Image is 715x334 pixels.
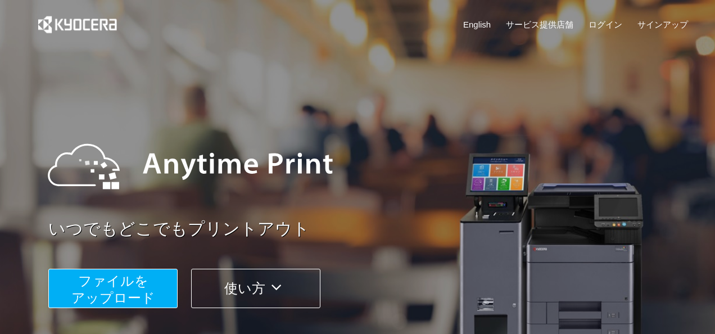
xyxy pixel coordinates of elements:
[71,273,155,305] span: ファイルを ​​アップロード
[637,19,688,30] a: サインアップ
[48,217,695,241] a: いつでもどこでもプリントアウト
[48,269,178,308] button: ファイルを​​アップロード
[191,269,320,308] button: 使い方
[506,19,573,30] a: サービス提供店舗
[463,19,491,30] a: English
[589,19,622,30] a: ログイン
